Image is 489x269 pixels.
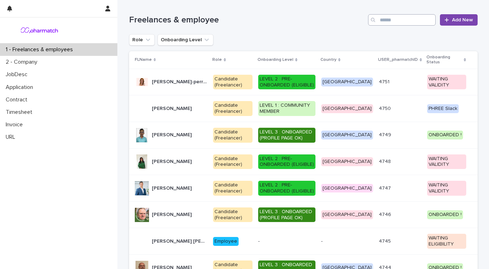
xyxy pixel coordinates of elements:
p: 4750 [379,104,392,112]
p: 4749 [379,131,393,138]
p: 2 - Company [3,59,43,65]
p: Role [212,56,222,64]
div: Candidate (Freelancer) [213,181,253,196]
div: PHREE Slack [427,104,459,113]
h1: Freelances & employee [129,15,366,25]
p: JobDesc [3,71,33,78]
a: Add New [440,14,477,26]
div: WAITING VALIDITY [427,181,466,196]
p: [PERSON_NAME] [152,184,193,191]
div: LEVEL 3 : ONBOARDED (PROFILE PAGE OK) [258,128,315,143]
div: [GEOGRAPHIC_DATA] [321,104,373,113]
div: LEVEL 2 : PRE-ONBOARDED (ELIGIBLE) [258,75,315,90]
div: Employee [213,237,239,246]
p: Invoice [3,121,28,128]
p: - [321,238,373,244]
input: Search [368,14,436,26]
p: 4751 [379,78,391,85]
div: LEVEL 3 : ONBOARDED (PROFILE PAGE OK) [258,207,315,222]
tr: [PERSON_NAME] [PERSON_NAME][PERSON_NAME] [PERSON_NAME] Employee--47454745 WAITING ELIGIBILITY [129,228,478,255]
div: [GEOGRAPHIC_DATA] [321,157,373,166]
div: LEVEL 2 : PRE-ONBOARDED (ELIGIBLE) [258,154,315,169]
p: FLName [135,56,152,64]
p: Country [320,56,336,64]
p: Onboarding Status [426,53,462,67]
p: 4746 [379,210,393,218]
p: Cécile Droz-perroteau [152,78,209,85]
span: Add New [452,17,473,22]
p: Contract [3,96,33,103]
p: Berenger Reynaud-cleyet [152,237,209,244]
tr: [PERSON_NAME][PERSON_NAME] Candidate (Freelancer)LEVEL 3 : ONBOARDED (PROFILE PAGE OK)[GEOGRAPHIC... [129,122,478,148]
div: [GEOGRAPHIC_DATA] [321,210,373,219]
div: [GEOGRAPHIC_DATA] [321,131,373,139]
p: Timesheet [3,109,38,116]
p: 4748 [379,157,392,165]
div: ONBOARDED ! [427,210,463,219]
div: LEVEL 1 : COMMUNITY MEMBER [258,101,315,116]
button: Onboarding Level [158,34,213,46]
div: Candidate (Freelancer) [213,75,253,90]
tr: [PERSON_NAME][PERSON_NAME] Candidate (Freelancer)LEVEL 2 : PRE-ONBOARDED (ELIGIBLE)[GEOGRAPHIC_DA... [129,175,478,202]
p: [PERSON_NAME] [152,131,193,138]
div: ONBOARDED ! [427,131,463,139]
p: Onboarding Level [257,56,293,64]
img: anz9PzICT9Sm7jNukbLd [6,23,73,37]
div: Candidate (Freelancer) [213,101,253,116]
div: WAITING VALIDITY [427,154,466,169]
p: USER_pharmatchID [378,56,418,64]
tr: [PERSON_NAME][PERSON_NAME] Candidate (Freelancer)LEVEL 1 : COMMUNITY MEMBER[GEOGRAPHIC_DATA]47504... [129,95,478,122]
p: Application [3,84,39,91]
tr: [PERSON_NAME][PERSON_NAME] Candidate (Freelancer)LEVEL 2 : PRE-ONBOARDED (ELIGIBLE)[GEOGRAPHIC_DA... [129,148,478,175]
div: [GEOGRAPHIC_DATA] [321,78,373,86]
button: Role [129,34,155,46]
div: LEVEL 2 : PRE-ONBOARDED (ELIGIBLE) [258,181,315,196]
tr: [PERSON_NAME][PERSON_NAME] Candidate (Freelancer)LEVEL 3 : ONBOARDED (PROFILE PAGE OK)[GEOGRAPHIC... [129,201,478,228]
div: Candidate (Freelancer) [213,207,253,222]
div: Candidate (Freelancer) [213,128,253,143]
p: - [258,238,315,244]
p: [PERSON_NAME] [152,157,193,165]
p: 4747 [379,184,392,191]
tr: [PERSON_NAME]-perroteau[PERSON_NAME]-perroteau Candidate (Freelancer)LEVEL 2 : PRE-ONBOARDED (ELI... [129,69,478,95]
p: [PERSON_NAME] [152,210,193,218]
p: URL [3,134,21,141]
div: WAITING VALIDITY [427,75,466,90]
p: 4745 [379,237,392,244]
div: WAITING ELIGIBILITY [427,234,466,249]
p: [PERSON_NAME] [152,104,193,112]
div: Candidate (Freelancer) [213,154,253,169]
p: 1 - Freelances & employees [3,46,79,53]
div: [GEOGRAPHIC_DATA] [321,184,373,193]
